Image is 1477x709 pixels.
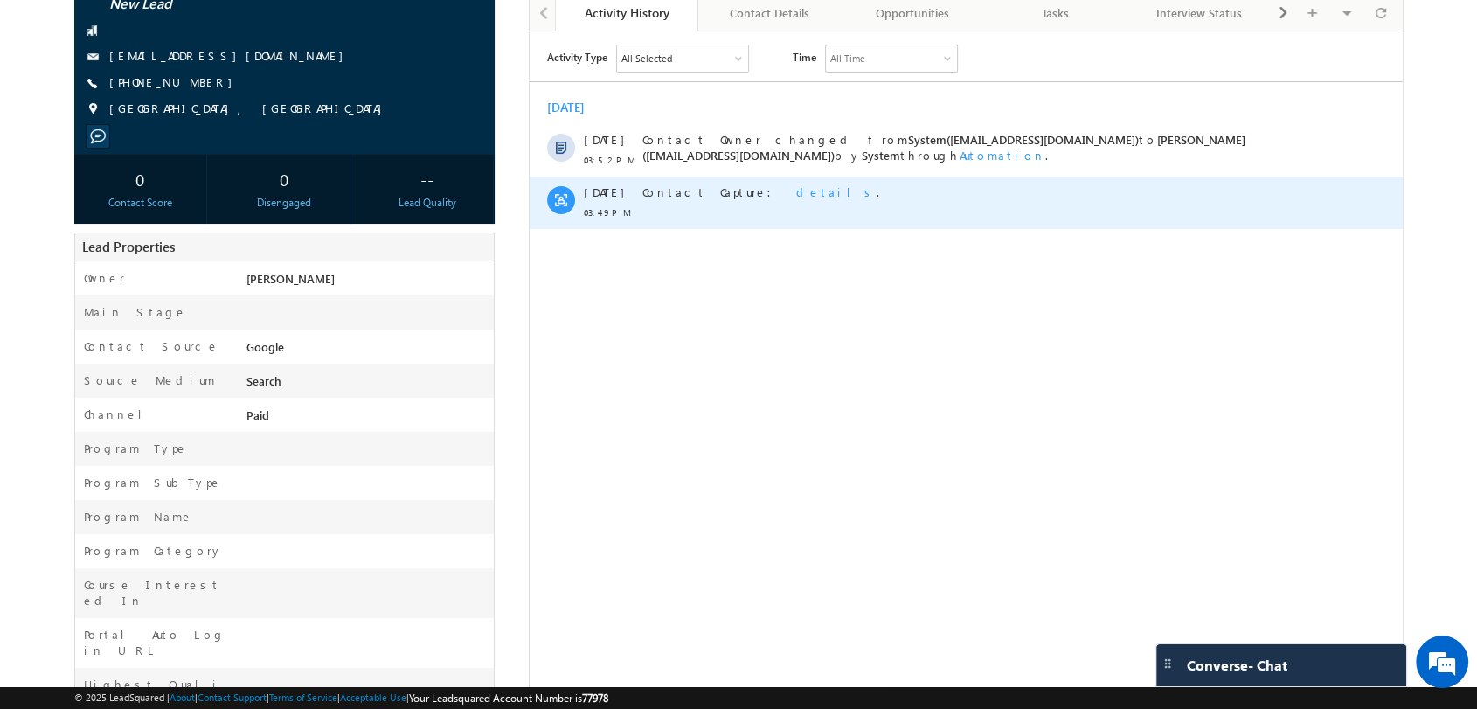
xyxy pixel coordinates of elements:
[430,116,516,131] span: Automation
[712,3,826,24] div: Contact Details
[269,692,337,703] a: Terms of Service
[238,539,317,562] em: Start Chat
[365,163,489,195] div: --
[263,13,287,39] span: Time
[113,153,253,168] span: Contact Capture:
[92,19,142,35] div: All Selected
[79,195,202,211] div: Contact Score
[246,271,335,286] span: [PERSON_NAME]
[170,692,195,703] a: About
[267,153,347,168] span: details
[91,92,294,115] div: Chat with us now
[82,238,175,255] span: Lead Properties
[1161,657,1175,671] img: carter-drag
[84,372,215,388] label: Source Medium
[84,677,226,708] label: Highest Qualification
[242,338,493,363] div: Google
[84,270,125,286] label: Owner
[54,153,94,169] span: [DATE]
[999,3,1113,24] div: Tasks
[301,19,336,35] div: All Time
[84,543,223,559] label: Program Category
[84,338,219,354] label: Contact Source
[79,163,202,195] div: 0
[109,101,391,118] span: [GEOGRAPHIC_DATA], [GEOGRAPHIC_DATA]
[365,195,489,211] div: Lead Quality
[17,13,78,39] span: Activity Type
[84,577,226,608] label: Course Interested In
[84,475,222,490] label: Program SubType
[409,692,608,705] span: Your Leadsquared Account Number is
[242,407,493,431] div: Paid
[222,163,345,195] div: 0
[113,101,716,131] span: Contact Owner changed from to by through .
[109,48,352,63] a: [EMAIL_ADDRESS][DOMAIN_NAME]
[287,9,329,51] div: Minimize live chat window
[84,407,156,422] label: Channel
[340,692,406,703] a: Acceptable Use
[378,101,609,115] span: System([EMAIL_ADDRESS][DOMAIN_NAME])
[109,74,241,92] span: [PHONE_NUMBER]
[242,372,493,397] div: Search
[198,692,267,703] a: Contact Support
[568,4,685,21] div: Activity History
[74,690,608,706] span: © 2025 LeadSquared | | | | |
[84,441,188,456] label: Program Type
[30,92,73,115] img: d_60004797649_company_0_60004797649
[54,173,107,189] span: 03:49 PM
[222,195,345,211] div: Disengaged
[1142,3,1256,24] div: Interview Status
[54,101,94,116] span: [DATE]
[23,162,319,524] textarea: Type your message and hit 'Enter'
[84,627,226,658] label: Portal Auto Login URL
[332,116,371,131] span: System
[113,101,716,131] span: [PERSON_NAME]([EMAIL_ADDRESS][DOMAIN_NAME])
[54,121,107,136] span: 03:52 PM
[113,153,754,169] div: .
[582,692,608,705] span: 77978
[84,304,187,320] label: Main Stage
[17,68,74,84] div: [DATE]
[1187,657,1287,673] span: Converse - Chat
[84,509,193,525] label: Program Name
[856,3,969,24] div: Opportunities
[87,14,218,40] div: All Selected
